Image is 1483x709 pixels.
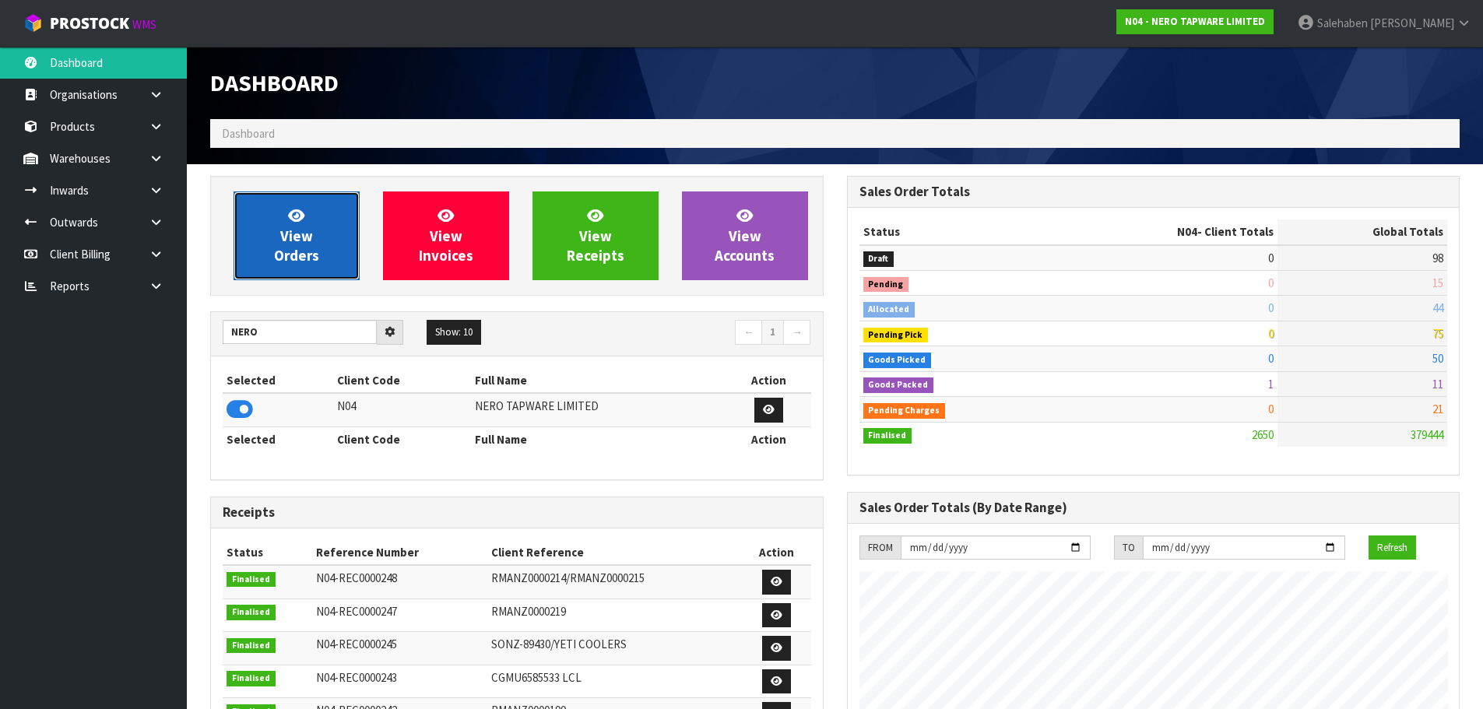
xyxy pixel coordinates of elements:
span: N04-REC0000247 [316,604,397,619]
span: Pending [863,277,909,293]
div: FROM [859,535,901,560]
span: Draft [863,251,894,267]
a: → [783,320,810,345]
span: 379444 [1411,427,1443,442]
span: N04-REC0000243 [316,670,397,685]
th: Client Code [333,426,471,451]
span: Salehaben [1317,16,1368,30]
span: 0 [1268,251,1274,265]
a: 1 [761,320,784,345]
td: N04 [333,393,471,426]
th: Client Reference [487,540,743,565]
span: Goods Picked [863,353,932,368]
th: Client Code [333,368,471,393]
span: 0 [1268,351,1274,366]
span: Finalised [227,605,276,620]
th: Selected [223,426,333,451]
span: N04-REC0000248 [316,570,397,585]
strong: N04 - NERO TAPWARE LIMITED [1125,15,1265,28]
th: Action [727,368,810,393]
a: ← [735,320,762,345]
img: cube-alt.png [23,13,43,33]
span: ProStock [50,13,129,33]
span: N04-REC0000245 [316,637,397,651]
h3: Sales Order Totals [859,184,1448,199]
span: 15 [1432,276,1443,290]
span: Goods Packed [863,377,934,393]
span: View Receipts [567,206,624,265]
span: RMANZ0000214/RMANZ0000215 [491,570,645,585]
span: 98 [1432,251,1443,265]
span: CGMU6585533 LCL [491,670,582,685]
span: [PERSON_NAME] [1370,16,1454,30]
span: 44 [1432,300,1443,315]
th: Full Name [471,426,727,451]
span: 0 [1268,300,1274,315]
span: SONZ-89430/YETI COOLERS [491,637,627,651]
a: ViewReceipts [532,191,659,280]
span: 50 [1432,351,1443,366]
a: ViewOrders [234,191,360,280]
th: Status [859,219,1053,244]
span: Finalised [863,428,912,444]
span: 0 [1268,276,1274,290]
input: Search clients [223,320,377,344]
span: 1 [1268,377,1274,391]
span: Dashboard [210,68,339,97]
h3: Receipts [223,505,811,520]
th: Full Name [471,368,727,393]
button: Refresh [1369,535,1416,560]
small: WMS [132,17,156,32]
span: Pending Pick [863,328,929,343]
span: Dashboard [222,126,275,141]
th: Action [727,426,810,451]
button: Show: 10 [427,320,481,345]
span: N04 [1177,224,1197,239]
th: - Client Totals [1053,219,1277,244]
th: Status [223,540,312,565]
span: Finalised [227,671,276,686]
span: View Accounts [715,206,775,265]
nav: Page navigation [529,320,811,347]
th: Reference Number [312,540,487,565]
span: 0 [1268,326,1274,341]
span: 75 [1432,326,1443,341]
a: ViewInvoices [383,191,509,280]
div: TO [1114,535,1143,560]
span: Allocated [863,302,915,318]
a: N04 - NERO TAPWARE LIMITED [1116,9,1274,34]
span: 11 [1432,377,1443,391]
td: NERO TAPWARE LIMITED [471,393,727,426]
th: Action [743,540,810,565]
span: RMANZ0000219 [491,604,566,619]
span: 0 [1268,402,1274,416]
span: View Orders [274,206,319,265]
span: Finalised [227,572,276,588]
span: 2650 [1252,427,1274,442]
th: Global Totals [1277,219,1447,244]
span: Finalised [227,638,276,654]
span: 21 [1432,402,1443,416]
span: View Invoices [419,206,473,265]
span: Pending Charges [863,403,946,419]
th: Selected [223,368,333,393]
h3: Sales Order Totals (By Date Range) [859,500,1448,515]
a: ViewAccounts [682,191,808,280]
